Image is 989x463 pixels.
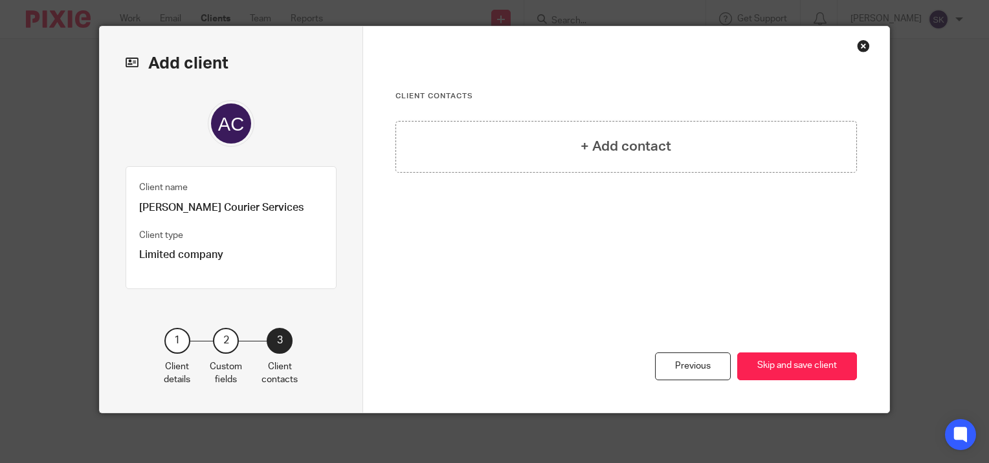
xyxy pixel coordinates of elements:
div: 3 [267,328,293,354]
p: [PERSON_NAME] Courier Services [139,201,323,215]
div: 1 [164,328,190,354]
p: Client details [164,360,190,387]
div: Close this dialog window [857,39,870,52]
p: Limited company [139,248,323,262]
p: Client contacts [261,360,298,387]
button: Skip and save client [737,352,857,380]
div: Previous [655,352,731,380]
label: Client name [139,181,188,194]
h4: + Add contact [581,136,671,156]
h2: Add client [126,52,337,74]
h3: Client contacts [395,91,858,102]
img: svg%3E [208,100,254,147]
div: 2 [213,328,239,354]
label: Client type [139,229,183,242]
p: Custom fields [210,360,242,387]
